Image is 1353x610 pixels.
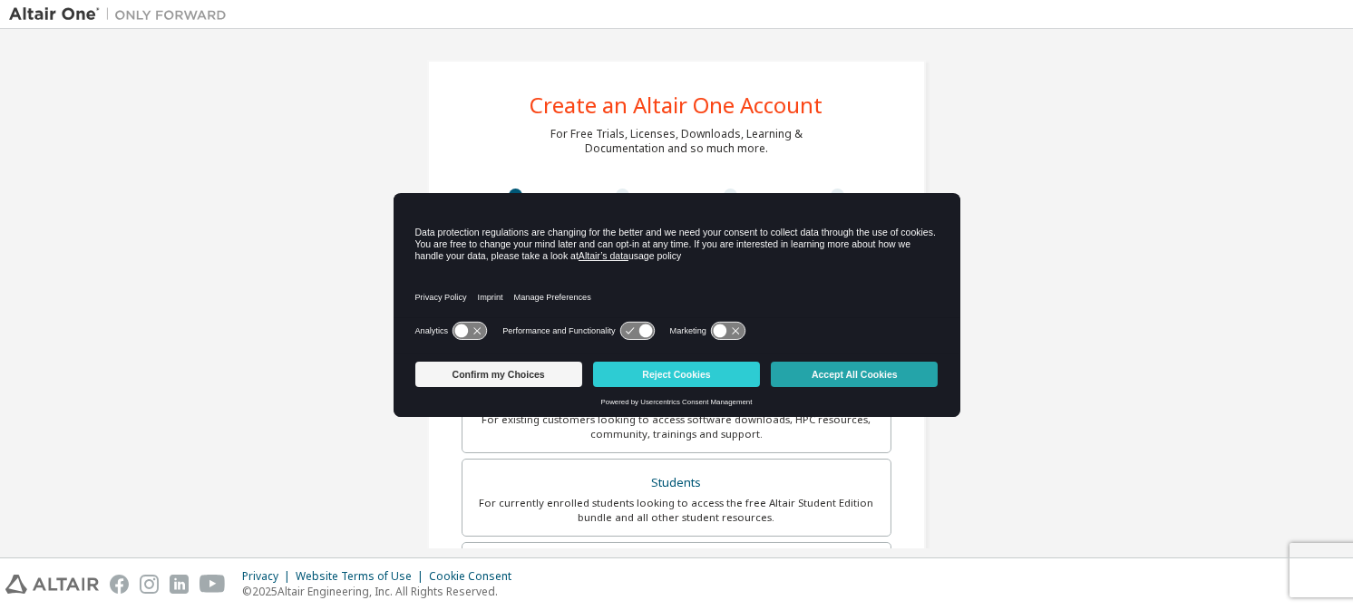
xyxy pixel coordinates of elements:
[242,569,296,584] div: Privacy
[473,496,880,525] div: For currently enrolled students looking to access the free Altair Student Edition bundle and all ...
[140,575,159,594] img: instagram.svg
[296,569,429,584] div: Website Terms of Use
[473,470,880,496] div: Students
[242,584,522,599] p: © 2025 Altair Engineering, Inc. All Rights Reserved.
[5,575,99,594] img: altair_logo.svg
[550,127,803,156] div: For Free Trials, Licenses, Downloads, Learning & Documentation and so much more.
[530,94,823,116] div: Create an Altair One Account
[170,575,189,594] img: linkedin.svg
[200,575,226,594] img: youtube.svg
[9,5,236,24] img: Altair One
[473,412,880,441] div: For existing customers looking to access software downloads, HPC resources, community, trainings ...
[110,575,129,594] img: facebook.svg
[429,569,522,584] div: Cookie Consent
